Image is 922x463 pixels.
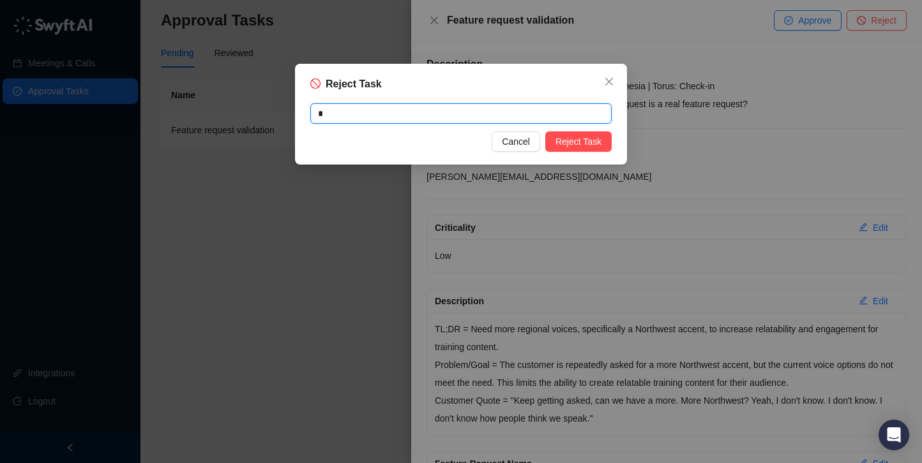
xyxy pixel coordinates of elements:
button: Reject Task [545,131,612,152]
span: stop [310,78,321,89]
button: Cancel [492,131,540,152]
span: Reject Task [555,135,601,149]
h5: Reject Task [326,77,382,92]
button: Close [599,71,619,92]
div: Open Intercom Messenger [879,420,909,450]
span: close [604,77,614,87]
span: Cancel [502,135,530,149]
